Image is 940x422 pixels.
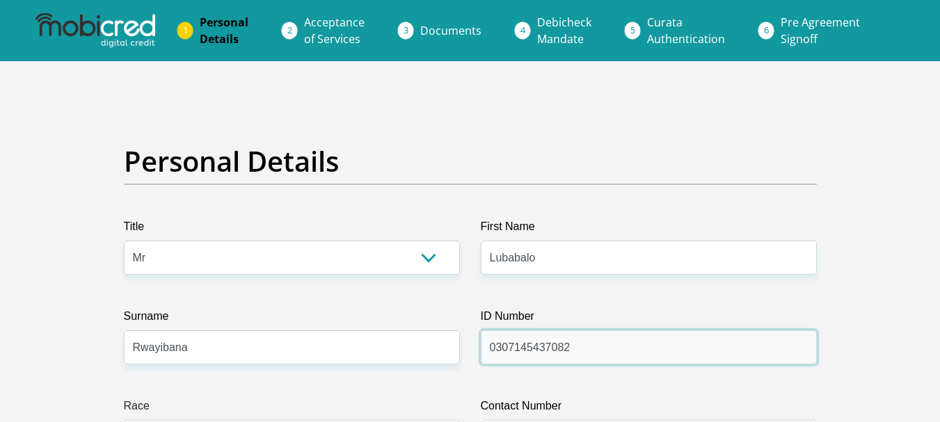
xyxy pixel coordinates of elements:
a: PersonalDetails [189,8,260,53]
label: Title [124,218,460,241]
input: ID Number [481,330,817,364]
label: Contact Number [481,398,817,420]
span: Debicheck Mandate [537,15,591,47]
span: Personal Details [200,15,248,47]
label: First Name [481,218,817,241]
a: Documents [409,17,493,44]
h2: Personal Details [124,145,817,178]
span: Acceptance of Services [304,15,365,47]
img: mobicred logo [35,13,155,48]
label: Surname [124,308,460,330]
a: Acceptanceof Services [293,8,376,53]
label: ID Number [481,308,817,330]
input: First Name [481,241,817,275]
a: CurataAuthentication [636,8,736,53]
span: Curata Authentication [647,15,725,47]
a: DebicheckMandate [526,8,603,53]
label: Race [124,398,460,420]
span: Pre Agreement Signoff [781,15,860,47]
a: Pre AgreementSignoff [770,8,871,53]
span: Documents [420,23,481,38]
input: Surname [124,330,460,364]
